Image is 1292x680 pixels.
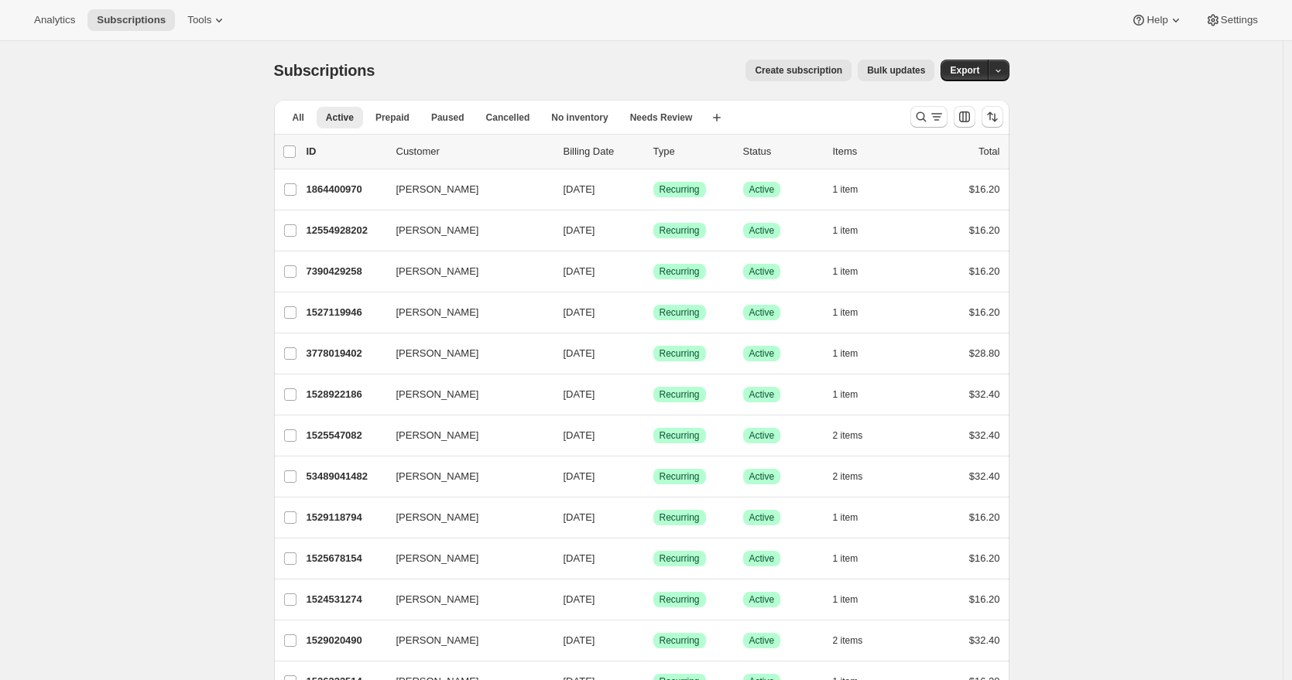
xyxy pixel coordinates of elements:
p: 1525547082 [307,428,384,443]
div: 12554928202[PERSON_NAME][DATE]SuccessRecurringSuccessActive1 item$16.20 [307,220,1000,241]
span: 1 item [833,224,858,237]
span: Cancelled [486,111,530,124]
span: $28.80 [969,347,1000,359]
span: Export [950,64,979,77]
div: 1528922186[PERSON_NAME][DATE]SuccessRecurringSuccessActive1 item$32.40 [307,384,1000,405]
div: 1525678154[PERSON_NAME][DATE]SuccessRecurringSuccessActive1 item$16.20 [307,548,1000,569]
span: 2 items [833,429,863,442]
div: 1527119946[PERSON_NAME][DATE]SuccessRecurringSuccessActive1 item$16.20 [307,302,1000,323]
span: [PERSON_NAME] [396,428,479,443]
button: [PERSON_NAME] [387,218,542,243]
span: Active [749,511,775,524]
span: Recurring [660,347,700,360]
button: Export [941,60,989,81]
div: Items [833,144,910,159]
button: [PERSON_NAME] [387,628,542,653]
button: [PERSON_NAME] [387,382,542,407]
span: No inventory [551,111,608,124]
div: 1525547082[PERSON_NAME][DATE]SuccessRecurringSuccessActive2 items$32.40 [307,425,1000,446]
button: 2 items [833,630,880,651]
div: 1529020490[PERSON_NAME][DATE]SuccessRecurringSuccessActive2 items$32.40 [307,630,1000,651]
span: Active [749,429,775,442]
div: 1529118794[PERSON_NAME][DATE]SuccessRecurringSuccessActive1 item$16.20 [307,507,1000,528]
button: 1 item [833,507,876,528]
p: Billing Date [564,144,641,159]
button: Analytics [25,9,84,31]
span: $32.40 [969,388,1000,400]
p: 7390429258 [307,264,384,279]
span: $32.40 [969,470,1000,482]
div: Type [653,144,731,159]
button: Create subscription [745,60,852,81]
span: $16.20 [969,265,1000,277]
button: [PERSON_NAME] [387,505,542,530]
button: Search and filter results [910,106,948,128]
span: [PERSON_NAME] [396,305,479,320]
span: Recurring [660,388,700,401]
span: [DATE] [564,429,595,441]
div: 7390429258[PERSON_NAME][DATE]SuccessRecurringSuccessActive1 item$16.20 [307,261,1000,282]
span: 2 items [833,634,863,647]
span: [PERSON_NAME] [396,592,479,607]
span: Recurring [660,265,700,278]
span: [PERSON_NAME] [396,264,479,279]
span: Recurring [660,593,700,606]
span: [PERSON_NAME] [396,346,479,361]
span: Active [749,347,775,360]
span: [DATE] [564,634,595,646]
p: ID [307,144,384,159]
span: Active [749,593,775,606]
p: 3778019402 [307,346,384,361]
span: [DATE] [564,306,595,318]
span: Recurring [660,552,700,565]
span: [PERSON_NAME] [396,551,479,566]
span: 2 items [833,470,863,483]
span: Settings [1221,14,1258,26]
span: Active [749,470,775,483]
span: 1 item [833,593,858,606]
span: $16.20 [969,183,1000,195]
span: Recurring [660,429,700,442]
p: 1525678154 [307,551,384,566]
p: 1528922186 [307,387,384,402]
span: [DATE] [564,347,595,359]
div: IDCustomerBilling DateTypeStatusItemsTotal [307,144,1000,159]
span: Prepaid [375,111,410,124]
button: 1 item [833,589,876,610]
div: 3778019402[PERSON_NAME][DATE]SuccessRecurringSuccessActive1 item$28.80 [307,343,1000,364]
button: 1 item [833,548,876,569]
span: [PERSON_NAME] [396,510,479,525]
button: 1 item [833,220,876,241]
span: [DATE] [564,552,595,564]
span: $32.40 [969,429,1000,441]
p: Status [743,144,821,159]
span: Active [749,183,775,196]
span: $16.20 [969,306,1000,318]
button: 1 item [833,179,876,200]
button: 2 items [833,425,880,446]
span: Analytics [34,14,75,26]
button: [PERSON_NAME] [387,464,542,489]
p: Total [978,144,999,159]
span: Recurring [660,306,700,319]
button: 1 item [833,261,876,282]
button: Bulk updates [858,60,934,81]
span: $16.20 [969,224,1000,236]
span: [PERSON_NAME] [396,223,479,238]
span: 1 item [833,388,858,401]
span: 1 item [833,552,858,565]
button: 1 item [833,384,876,405]
span: All [293,111,304,124]
span: $16.20 [969,511,1000,523]
button: Customize table column order and visibility [954,106,975,128]
span: Subscriptions [97,14,166,26]
button: Sort the results [982,106,1003,128]
span: Needs Review [630,111,693,124]
p: 53489041482 [307,469,384,484]
button: Settings [1196,9,1267,31]
div: 1524531274[PERSON_NAME][DATE]SuccessRecurringSuccessActive1 item$16.20 [307,589,1000,610]
span: Recurring [660,183,700,196]
span: Active [749,306,775,319]
button: [PERSON_NAME] [387,341,542,366]
span: 1 item [833,347,858,360]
